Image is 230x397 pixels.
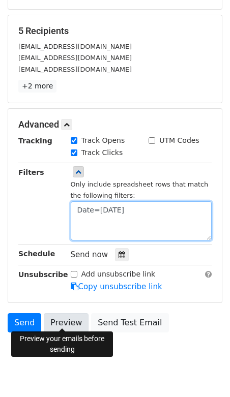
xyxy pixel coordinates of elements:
[81,269,156,280] label: Add unsubscribe link
[71,250,108,259] span: Send now
[18,25,212,37] h5: 5 Recipients
[44,313,89,332] a: Preview
[18,80,56,93] a: +2 more
[18,119,212,130] h5: Advanced
[18,137,52,145] strong: Tracking
[18,54,132,62] small: [EMAIL_ADDRESS][DOMAIN_NAME]
[18,168,44,176] strong: Filters
[81,135,125,146] label: Track Opens
[159,135,199,146] label: UTM Codes
[71,282,162,291] a: Copy unsubscribe link
[11,331,113,357] div: Preview your emails before sending
[18,270,68,279] strong: Unsubscribe
[71,180,209,200] small: Only include spreadsheet rows that match the following filters:
[8,313,41,332] a: Send
[18,250,55,258] strong: Schedule
[18,66,132,73] small: [EMAIL_ADDRESS][DOMAIN_NAME]
[81,147,123,158] label: Track Clicks
[91,313,168,332] a: Send Test Email
[18,43,132,50] small: [EMAIL_ADDRESS][DOMAIN_NAME]
[179,348,230,397] iframe: Chat Widget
